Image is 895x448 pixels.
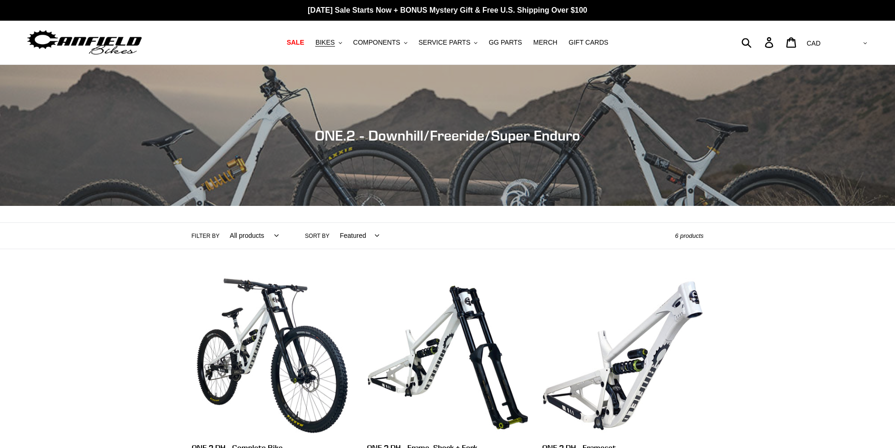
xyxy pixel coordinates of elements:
span: SERVICE PARTS [419,39,470,47]
span: ONE.2 - Downhill/Freeride/Super Enduro [315,127,580,144]
span: GG PARTS [489,39,522,47]
a: SALE [282,36,309,49]
span: SALE [287,39,304,47]
a: MERCH [529,36,562,49]
button: BIKES [311,36,346,49]
span: MERCH [533,39,557,47]
span: COMPONENTS [353,39,400,47]
span: GIFT CARDS [568,39,608,47]
span: BIKES [315,39,335,47]
span: 6 products [675,232,704,239]
a: GIFT CARDS [564,36,613,49]
a: GG PARTS [484,36,527,49]
button: COMPONENTS [349,36,412,49]
img: Canfield Bikes [26,28,143,57]
input: Search [747,32,770,53]
button: SERVICE PARTS [414,36,482,49]
label: Sort by [305,232,329,240]
label: Filter by [192,232,220,240]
